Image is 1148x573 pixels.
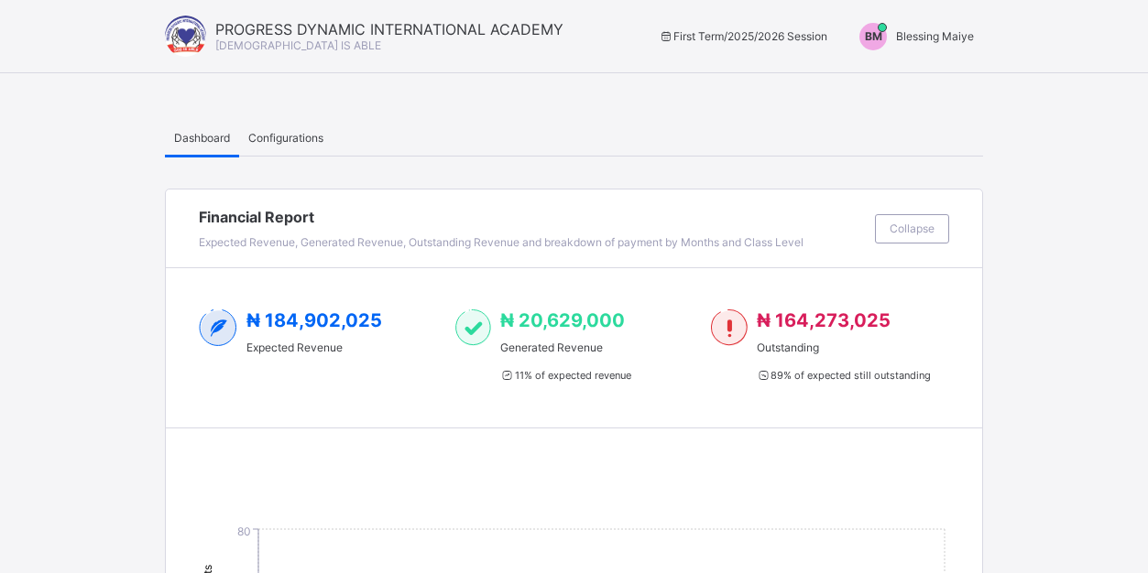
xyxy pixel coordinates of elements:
span: Outstanding [757,341,931,354]
span: 89 % of expected still outstanding [757,369,931,382]
span: Expected Revenue [246,341,382,354]
tspan: 80 [237,524,251,538]
span: 11 % of expected revenue [500,369,630,382]
span: Dashboard [174,131,230,145]
span: Generated Revenue [500,341,630,354]
span: Configurations [248,131,323,145]
span: Blessing Maiye [896,29,974,43]
span: Financial Report [199,208,866,226]
span: ₦ 184,902,025 [246,309,382,331]
span: Collapse [890,222,935,235]
span: Expected Revenue, Generated Revenue, Outstanding Revenue and breakdown of payment by Months and C... [199,235,804,249]
span: ₦ 164,273,025 [757,309,891,331]
span: session/term information [658,29,827,43]
img: expected-2.4343d3e9d0c965b919479240f3db56ac.svg [199,309,237,346]
img: outstanding-1.146d663e52f09953f639664a84e30106.svg [711,309,747,346]
span: PROGRESS DYNAMIC INTERNATIONAL ACADEMY [215,20,563,38]
span: [DEMOGRAPHIC_DATA] IS ABLE [215,38,381,52]
img: paid-1.3eb1404cbcb1d3b736510a26bbfa3ccb.svg [455,309,491,346]
span: BM [865,29,882,43]
span: ₦ 20,629,000 [500,309,625,331]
